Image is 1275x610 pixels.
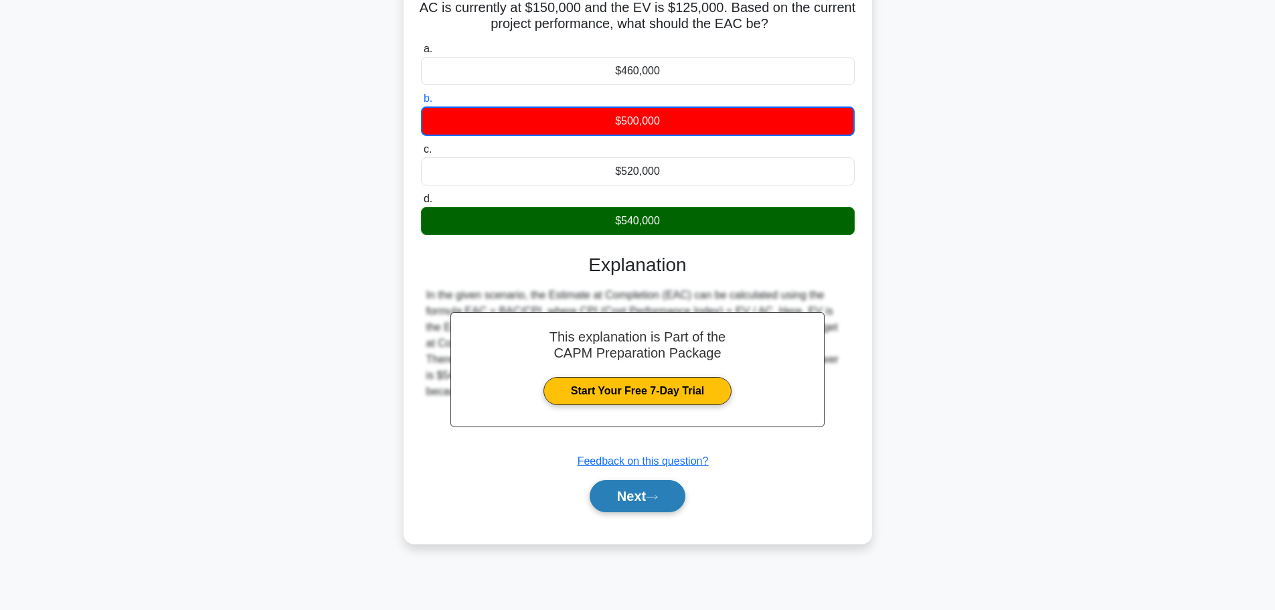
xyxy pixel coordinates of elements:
[590,480,685,512] button: Next
[424,193,432,204] span: d.
[421,157,855,185] div: $520,000
[424,92,432,104] span: b.
[578,455,709,467] a: Feedback on this question?
[543,377,732,405] a: Start Your Free 7-Day Trial
[421,106,855,136] div: $500,000
[429,254,847,277] h3: Explanation
[424,143,432,155] span: c.
[421,57,855,85] div: $460,000
[426,287,849,400] div: In the given scenario, the Estimate at Completion (EAC) can be calculated using the formula EAC =...
[421,207,855,235] div: $540,000
[424,43,432,54] span: a.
